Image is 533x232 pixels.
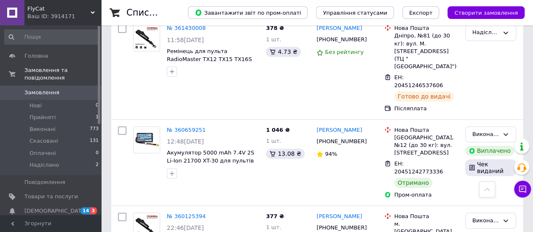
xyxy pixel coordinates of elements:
[167,224,204,231] span: 22:46[DATE]
[394,105,458,112] div: Післяплата
[514,181,531,197] button: Чат з покупцем
[90,137,99,145] span: 131
[167,149,254,179] a: Акумулятор 5000 mAh 7.4V 2S Li-Ion 21700 XT-30 для пультів Radiomaster TX16S TX12 TX15 BOXER та і...
[325,49,364,55] span: Без рейтингу
[266,47,300,57] div: 4.73 ₴
[24,179,65,186] span: Повідомлення
[167,48,252,85] a: Ремінець для пульта RadioMaster TX12 TX15 TX16S Boxer Pocket та іншої апаратури керування Jumper ...
[394,213,458,220] div: Нова Пошта
[24,89,59,96] span: Замовлення
[167,127,206,133] a: № 360659251
[409,10,433,16] span: Експорт
[394,191,458,199] div: Пром-оплата
[316,213,362,221] a: [PERSON_NAME]
[315,34,368,45] div: [PHONE_NUMBER]
[24,52,48,60] span: Головна
[27,5,91,13] span: FlyCat
[266,149,304,159] div: 13.08 ₴
[134,127,160,153] img: Фото товару
[316,24,362,32] a: [PERSON_NAME]
[394,126,458,134] div: Нова Пошта
[394,91,454,101] div: Готово до видачі
[29,114,56,121] span: Прийняті
[266,224,281,230] span: 1 шт.
[24,207,87,215] span: [DEMOGRAPHIC_DATA]
[394,32,458,70] div: Дніпро, №81 (до 30 кг): вул. М. [STREET_ADDRESS] (ТЦ "[GEOGRAPHIC_DATA]")
[195,9,301,16] span: Завантажити звіт по пром-оплаті
[167,25,206,31] a: № 361430008
[394,74,443,88] span: ЕН: 20451246537606
[323,10,387,16] span: Управління статусами
[188,6,308,19] button: Завантажити звіт по пром-оплаті
[133,126,160,153] a: Фото товару
[439,9,525,16] a: Створити замовлення
[80,207,90,214] span: 14
[472,216,499,225] div: Виконано
[96,114,99,121] span: 1
[454,10,518,16] span: Створити замовлення
[167,138,204,145] span: 12:48[DATE]
[394,160,443,175] span: ЕН: 20451242773336
[29,137,58,145] span: Скасовані
[90,207,97,214] span: 3
[96,102,99,109] span: 0
[24,67,101,82] span: Замовлення та повідомлення
[27,13,101,20] div: Ваш ID: 3914171
[447,6,525,19] button: Створити замовлення
[29,102,42,109] span: Нові
[24,193,78,200] span: Товари та послуги
[465,146,514,156] div: Виплачено
[29,149,56,157] span: Оплачені
[402,6,439,19] button: Експорт
[266,36,281,43] span: 1 шт.
[465,159,516,176] div: Чек виданий
[134,25,160,51] img: Фото товару
[90,125,99,133] span: 773
[4,29,99,45] input: Пошук
[394,178,432,188] div: Отримано
[394,24,458,32] div: Нова Пошта
[167,37,204,43] span: 11:58[DATE]
[316,126,362,134] a: [PERSON_NAME]
[29,161,59,169] span: Надіслано
[325,151,337,157] span: 94%
[266,25,284,31] span: 378 ₴
[394,134,458,157] div: [GEOGRAPHIC_DATA], №12 (до 30 кг): вул. [STREET_ADDRESS]
[266,138,281,144] span: 1 шт.
[167,213,206,219] a: № 360125394
[29,125,56,133] span: Виконані
[472,130,499,139] div: Виконано
[316,6,394,19] button: Управління статусами
[96,161,99,169] span: 2
[96,149,99,157] span: 0
[315,136,368,147] div: [PHONE_NUMBER]
[266,127,289,133] span: 1 046 ₴
[126,8,212,18] h1: Список замовлень
[266,213,284,219] span: 377 ₴
[472,28,499,37] div: Надіслано
[133,24,160,51] a: Фото товару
